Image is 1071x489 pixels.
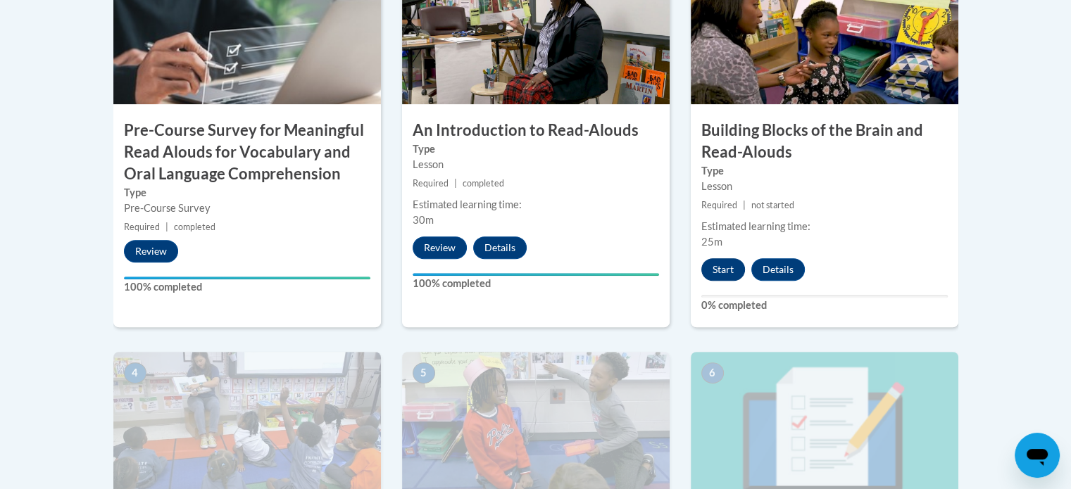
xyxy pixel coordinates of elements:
[413,214,434,226] span: 30m
[1015,433,1060,478] iframe: Button to launch messaging window
[701,219,948,234] div: Estimated learning time:
[124,201,370,216] div: Pre-Course Survey
[701,179,948,194] div: Lesson
[473,236,527,259] button: Details
[413,157,659,172] div: Lesson
[124,279,370,295] label: 100% completed
[413,141,659,157] label: Type
[413,197,659,212] div: Estimated learning time:
[124,240,178,262] button: Review
[413,236,467,259] button: Review
[124,222,160,232] span: Required
[691,120,958,163] h3: Building Blocks of the Brain and Read-Alouds
[165,222,168,232] span: |
[413,362,435,383] span: 5
[701,362,724,383] span: 6
[174,222,215,232] span: completed
[124,362,146,383] span: 4
[701,298,948,313] label: 0% completed
[751,200,794,210] span: not started
[701,200,737,210] span: Required
[454,178,457,189] span: |
[743,200,746,210] span: |
[701,163,948,179] label: Type
[113,120,381,184] h3: Pre-Course Survey for Meaningful Read Alouds for Vocabulary and Oral Language Comprehension
[413,276,659,291] label: 100% completed
[751,258,805,281] button: Details
[413,273,659,276] div: Your progress
[124,185,370,201] label: Type
[124,277,370,279] div: Your progress
[701,236,722,248] span: 25m
[413,178,449,189] span: Required
[402,120,670,141] h3: An Introduction to Read-Alouds
[701,258,745,281] button: Start
[463,178,504,189] span: completed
